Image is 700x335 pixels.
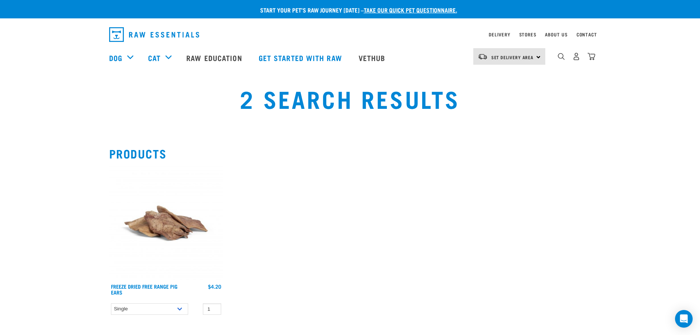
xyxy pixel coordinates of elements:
[675,310,693,328] div: Open Intercom Messenger
[588,53,595,60] img: home-icon@2x.png
[109,27,199,42] img: Raw Essentials Logo
[558,53,565,60] img: home-icon-1@2x.png
[208,284,221,289] div: $4.20
[109,52,122,63] a: Dog
[109,166,223,280] img: Pigs Ears
[545,33,567,36] a: About Us
[351,43,395,72] a: Vethub
[251,43,351,72] a: Get started with Raw
[364,8,457,11] a: take our quick pet questionnaire.
[577,33,597,36] a: Contact
[203,303,221,315] input: 1
[491,56,534,58] span: Set Delivery Area
[478,53,488,60] img: van-moving.png
[572,53,580,60] img: user.png
[103,24,597,45] nav: dropdown navigation
[179,43,251,72] a: Raw Education
[111,285,177,293] a: Freeze Dried Free Range Pig Ears
[109,147,591,160] h2: Products
[148,52,161,63] a: Cat
[489,33,510,36] a: Delivery
[130,85,570,111] h1: 2 Search Results
[519,33,536,36] a: Stores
